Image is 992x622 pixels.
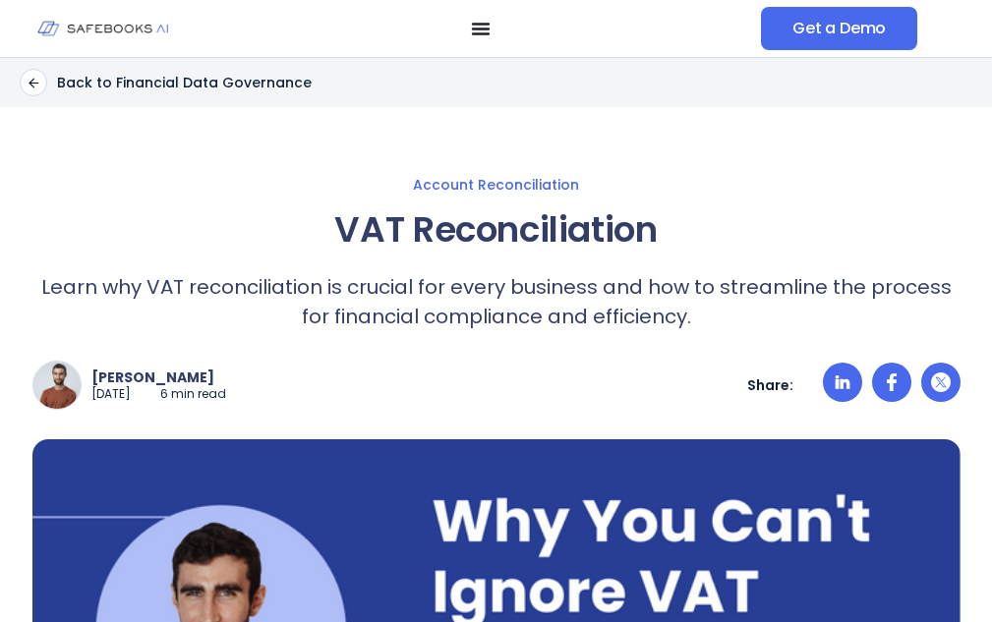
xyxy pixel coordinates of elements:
[91,368,226,386] p: [PERSON_NAME]
[20,176,972,194] a: Account Reconciliation
[792,19,886,38] span: Get a Demo
[160,386,226,403] p: 6 min read
[747,376,793,394] p: Share:
[32,203,961,256] h1: VAT Reconciliation
[33,362,81,409] img: a man with a beard and a brown sweater
[471,19,491,38] button: Menu Toggle
[32,272,961,331] p: Learn why VAT reconciliation is crucial for every business and how to streamline the process for ...
[57,74,312,91] p: Back to Financial Data Governance
[91,386,131,403] p: [DATE]
[761,7,917,50] a: Get a Demo
[200,19,761,38] nav: Menu
[20,69,312,96] a: Back to Financial Data Governance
